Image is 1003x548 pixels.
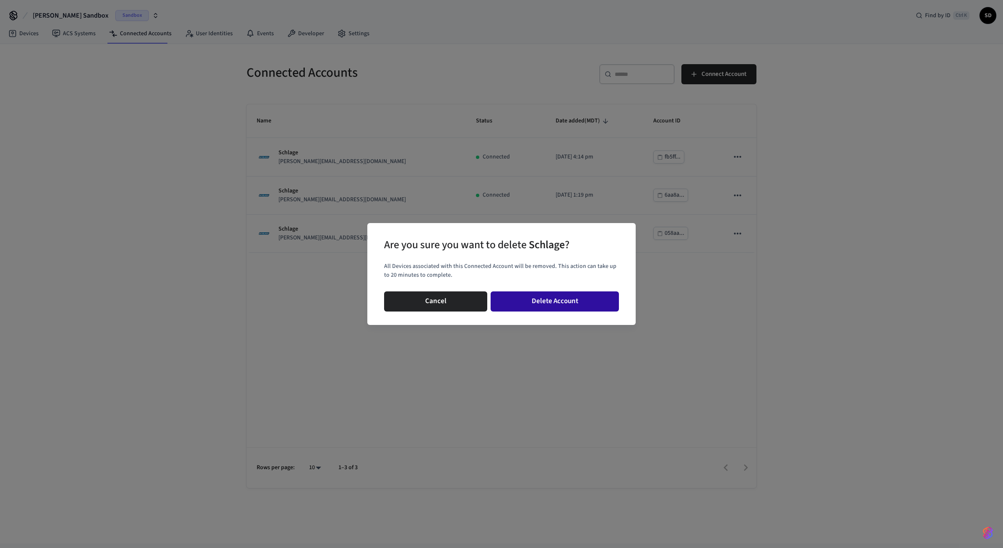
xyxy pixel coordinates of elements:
img: SeamLogoGradient.69752ec5.svg [983,526,993,540]
p: All Devices associated with this Connected Account will be removed. This action can take up to 20... [384,262,619,280]
button: Delete Account [491,291,619,312]
button: Cancel [384,291,487,312]
span: Schlage [529,237,565,252]
div: Are you sure you want to delete ? [384,236,569,254]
